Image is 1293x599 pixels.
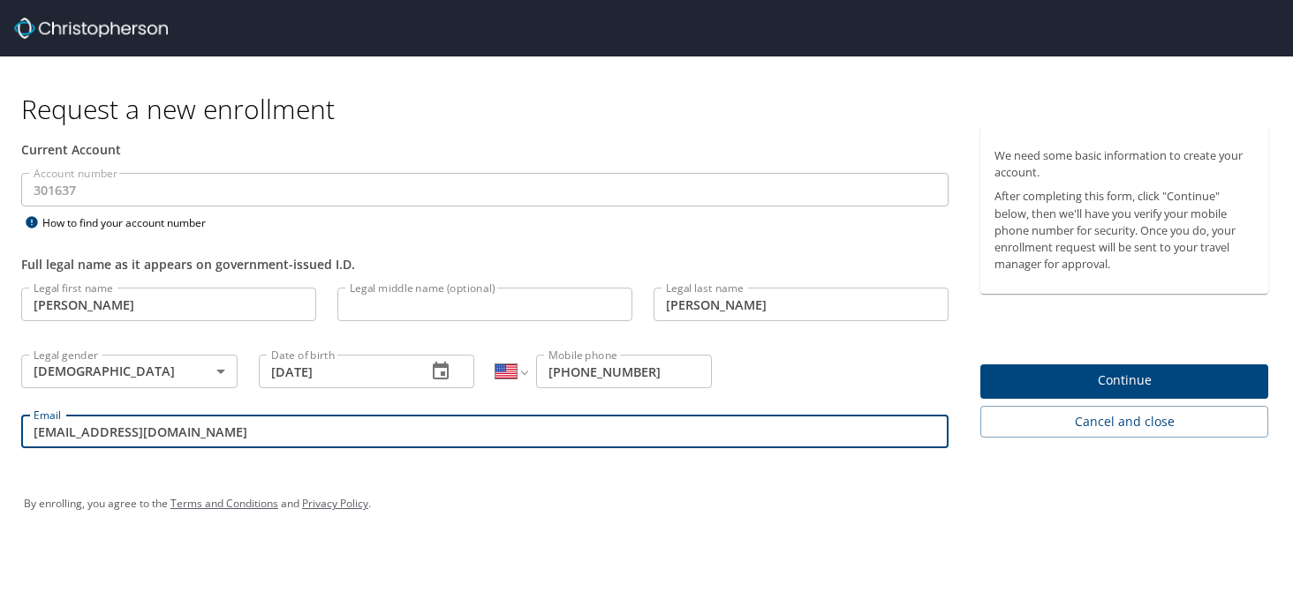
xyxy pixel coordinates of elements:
[21,212,242,234] div: How to find your account number
[24,482,1269,526] div: By enrolling, you agree to the and .
[994,370,1254,392] span: Continue
[14,18,168,39] img: cbt logo
[980,406,1268,438] button: Cancel and close
[994,188,1254,273] p: After completing this form, click "Continue" below, then we'll have you verify your mobile phone ...
[170,496,278,511] a: Terms and Conditions
[21,140,949,159] div: Current Account
[994,147,1254,181] p: We need some basic information to create your account.
[259,355,413,388] input: MM/DD/YYYY
[21,255,949,273] div: Full legal name as it appears on government-issued I.D.
[302,496,368,511] a: Privacy Policy
[21,355,238,388] div: [DEMOGRAPHIC_DATA]
[980,364,1268,399] button: Continue
[21,92,1282,126] h1: Request a new enrollment
[994,411,1254,433] span: Cancel and close
[536,355,712,388] input: Enter phone number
